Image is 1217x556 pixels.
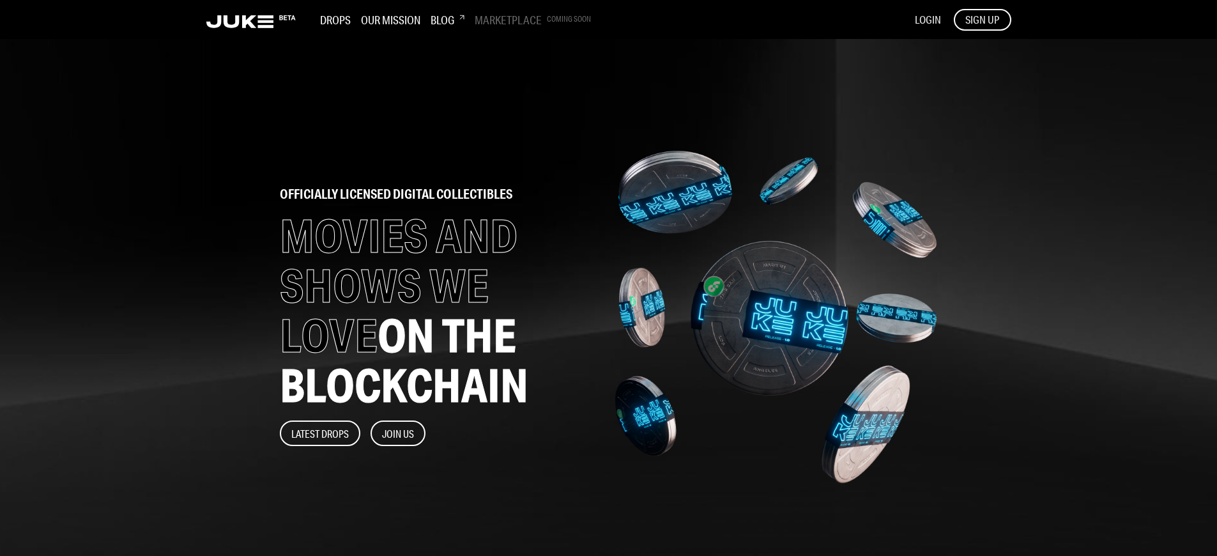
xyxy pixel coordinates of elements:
button: SIGN UP [954,9,1011,31]
img: home-banner [615,97,938,537]
h3: Blog [431,13,464,27]
h3: Our Mission [361,13,420,27]
h2: officially licensed digital collectibles [280,188,590,201]
button: Latest Drops [280,421,360,446]
h1: MOVIES AND SHOWS WE LOVE [280,211,590,410]
h3: Drops [320,13,351,27]
span: SIGN UP [965,13,999,27]
button: LOGIN [915,13,941,27]
span: LOGIN [915,13,941,26]
span: ON THE BLOCKCHAIN [280,307,528,413]
button: Join Us [371,421,425,446]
